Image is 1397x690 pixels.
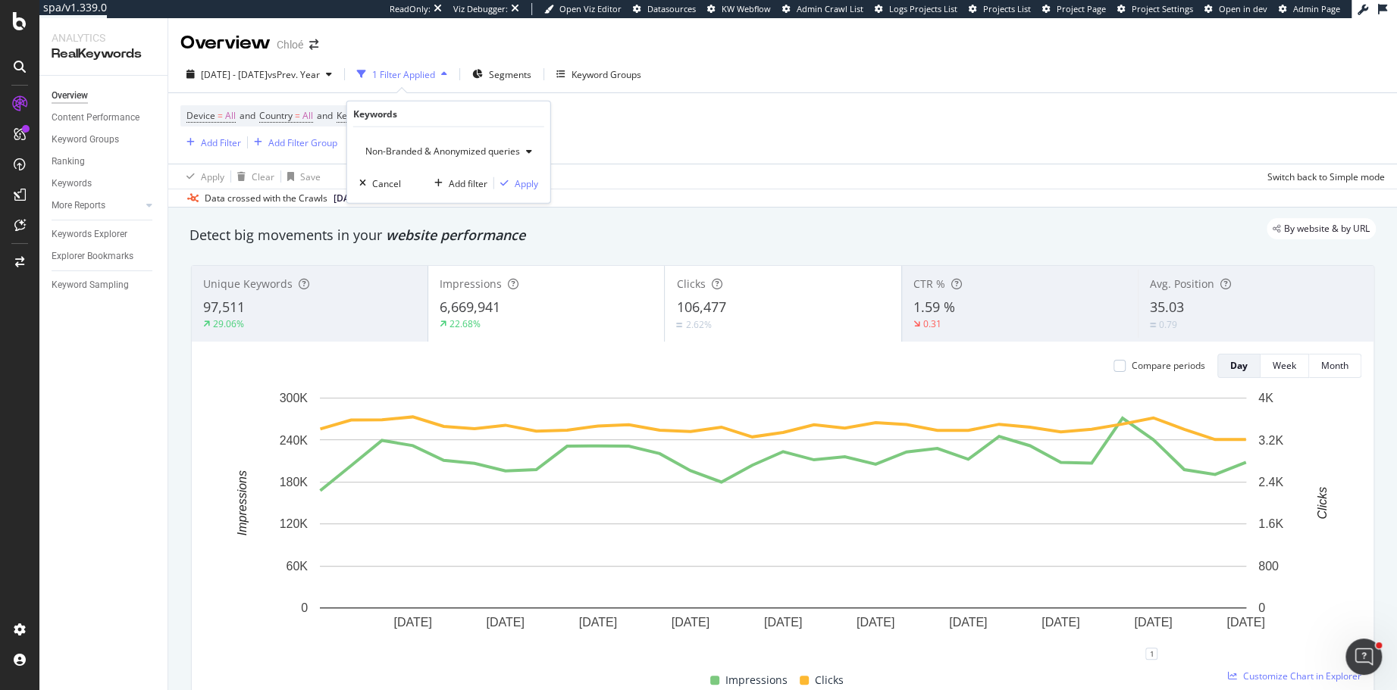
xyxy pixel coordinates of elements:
[1273,359,1296,372] div: Week
[52,248,157,264] a: Explorer Bookmarks
[1150,323,1156,327] img: Equal
[180,133,241,151] button: Add Filter
[300,170,321,183] div: Save
[559,3,622,14] span: Open Viz Editor
[685,318,711,331] div: 2.62%
[52,110,157,126] a: Content Performance
[494,176,538,191] button: Apply
[913,298,955,316] span: 1.59 %
[231,164,274,189] button: Clear
[1258,560,1279,573] text: 800
[1267,170,1385,183] div: Switch back to Simple mode
[201,136,241,149] div: Add Filter
[372,176,401,189] div: Cancel
[281,164,321,189] button: Save
[889,3,957,14] span: Logs Projects List
[1230,359,1248,372] div: Day
[372,68,435,81] div: 1 Filter Applied
[1279,3,1340,15] a: Admin Page
[764,616,802,629] text: [DATE]
[203,298,245,316] span: 97,511
[633,3,696,15] a: Datasources
[1117,3,1193,15] a: Project Settings
[337,109,377,122] span: Keywords
[353,176,401,191] button: Cancel
[180,62,338,86] button: [DATE] - [DATE]vsPrev. Year
[205,192,327,205] div: Data crossed with the Crawls
[204,390,1361,654] svg: A chart.
[280,392,309,404] text: 300K
[52,277,129,293] div: Keyword Sampling
[1258,517,1283,530] text: 1.6K
[287,560,309,573] text: 60K
[225,105,236,126] span: All
[317,109,333,122] span: and
[1258,433,1283,446] text: 3.2K
[676,276,705,291] span: Clicks
[259,109,293,122] span: Country
[52,88,88,104] div: Overview
[1134,616,1172,629] text: [DATE]
[309,39,318,50] div: arrow-right-arrow-left
[515,176,538,189] div: Apply
[1261,164,1385,189] button: Switch back to Simple mode
[52,110,139,126] div: Content Performance
[969,3,1031,15] a: Projects List
[1150,276,1214,291] span: Avg. Position
[52,132,157,148] a: Keyword Groups
[466,62,537,86] button: Segments
[390,3,431,15] div: ReadOnly:
[201,68,268,81] span: [DATE] - [DATE]
[544,3,622,15] a: Open Viz Editor
[647,3,696,14] span: Datasources
[393,616,431,629] text: [DATE]
[1217,354,1261,378] button: Day
[295,109,300,122] span: =
[52,30,155,45] div: Analytics
[334,192,377,205] span: 2025 Aug. 28th #2
[797,3,863,14] span: Admin Crawl List
[52,226,157,242] a: Keywords Explorer
[672,616,709,629] text: [DATE]
[1261,354,1309,378] button: Week
[52,132,119,148] div: Keyword Groups
[815,671,844,689] span: Clicks
[52,154,157,170] a: Ranking
[923,317,941,330] div: 0.31
[1258,476,1283,489] text: 2.4K
[1159,318,1177,331] div: 0.79
[1258,392,1273,404] text: 4K
[359,145,520,158] span: Non-Branded & Anonymized queries
[1293,3,1340,14] span: Admin Page
[203,276,293,291] span: Unique Keywords
[1228,670,1361,682] a: Customize Chart in Explorer
[268,136,337,149] div: Add Filter Group
[1041,616,1079,629] text: [DATE]
[1316,487,1329,520] text: Clicks
[1284,224,1370,233] span: By website & by URL
[1267,218,1376,239] div: legacy label
[489,68,531,81] span: Segments
[1132,359,1205,372] div: Compare periods
[676,323,682,327] img: Equal
[1145,648,1157,660] div: 1
[52,154,85,170] div: Ranking
[180,30,271,56] div: Overview
[252,170,274,183] div: Clear
[353,108,397,120] div: Keywords
[359,139,538,164] button: Non-Branded & Anonymized queries
[1042,3,1106,15] a: Project Page
[1321,359,1348,372] div: Month
[327,189,395,208] button: [DATE] #2
[52,88,157,104] a: Overview
[1258,601,1265,614] text: 0
[1204,3,1267,15] a: Open in dev
[1057,3,1106,14] span: Project Page
[875,3,957,15] a: Logs Projects List
[440,276,502,291] span: Impressions
[449,176,487,189] div: Add filter
[487,616,525,629] text: [DATE]
[1243,670,1361,682] span: Customize Chart in Explorer
[280,517,309,530] text: 120K
[676,298,725,316] span: 106,477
